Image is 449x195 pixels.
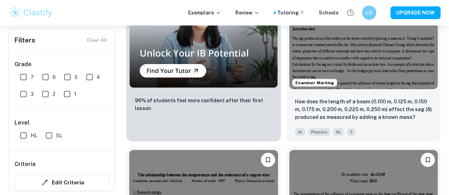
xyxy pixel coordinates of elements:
p: 96% of students feel more confident after their first lesson [135,97,272,112]
span: 7 [347,128,355,136]
span: HL [31,132,37,139]
p: Review [235,9,259,17]
h6: LO [365,9,373,17]
span: 7 [31,73,34,81]
span: Physics [308,128,330,136]
span: 5 [75,73,78,81]
h6: Criteria [15,160,35,168]
a: Schools [319,9,339,17]
button: Bookmark [261,153,275,167]
span: IA [295,128,305,136]
button: UPGRADE NOW [390,6,440,19]
span: 2 [53,90,55,98]
h6: Level [15,119,110,127]
span: 4 [97,73,100,81]
button: Edit Criteria [15,174,110,191]
button: Help and Feedback [344,7,356,19]
img: Clastify logo [9,6,54,20]
p: Exemplars [188,9,221,17]
button: LO [362,6,376,20]
p: How does the length of a beam (0.100 m, 0.125 m, 0.150 m, 0.175 m, 0.200 m, 0.225 m, 0.250 m) aff... [295,98,432,121]
span: 1 [74,90,76,98]
span: 3 [31,90,34,98]
h6: Grade [15,60,110,69]
span: 6 [53,73,56,81]
span: SL [333,128,344,136]
h6: Filters [15,35,35,45]
a: Tutoring [277,9,305,17]
button: Bookmark [421,153,435,167]
span: Examiner Marking [292,80,337,86]
span: SL [56,132,62,139]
